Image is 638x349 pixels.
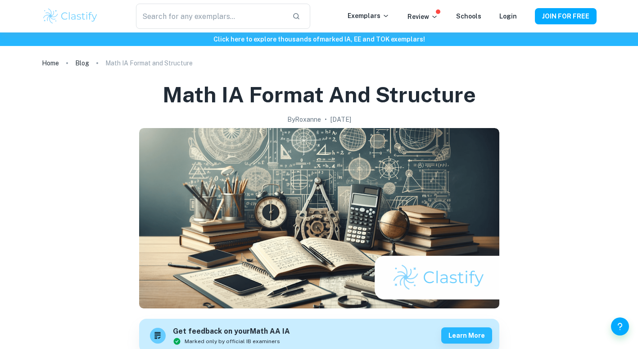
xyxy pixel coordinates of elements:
[441,327,492,344] button: Learn more
[330,115,351,124] h2: [DATE]
[2,34,636,44] h6: Click here to explore thousands of marked IA, EE and TOK exemplars !
[185,337,280,345] span: Marked only by official IB examiners
[535,8,597,24] button: JOIN FOR FREE
[75,57,89,69] a: Blog
[348,11,389,21] p: Exemplars
[42,7,99,25] img: Clastify logo
[105,58,193,68] p: Math IA Format and Structure
[139,128,499,308] img: Math IA Format and Structure cover image
[407,12,438,22] p: Review
[499,13,517,20] a: Login
[287,115,321,124] h2: By Roxanne
[42,57,59,69] a: Home
[456,13,481,20] a: Schools
[611,317,629,335] button: Help and Feedback
[136,4,285,29] input: Search for any exemplars...
[325,115,327,124] p: •
[173,326,290,337] h6: Get feedback on your Math AA IA
[163,80,476,109] h1: Math IA Format and Structure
